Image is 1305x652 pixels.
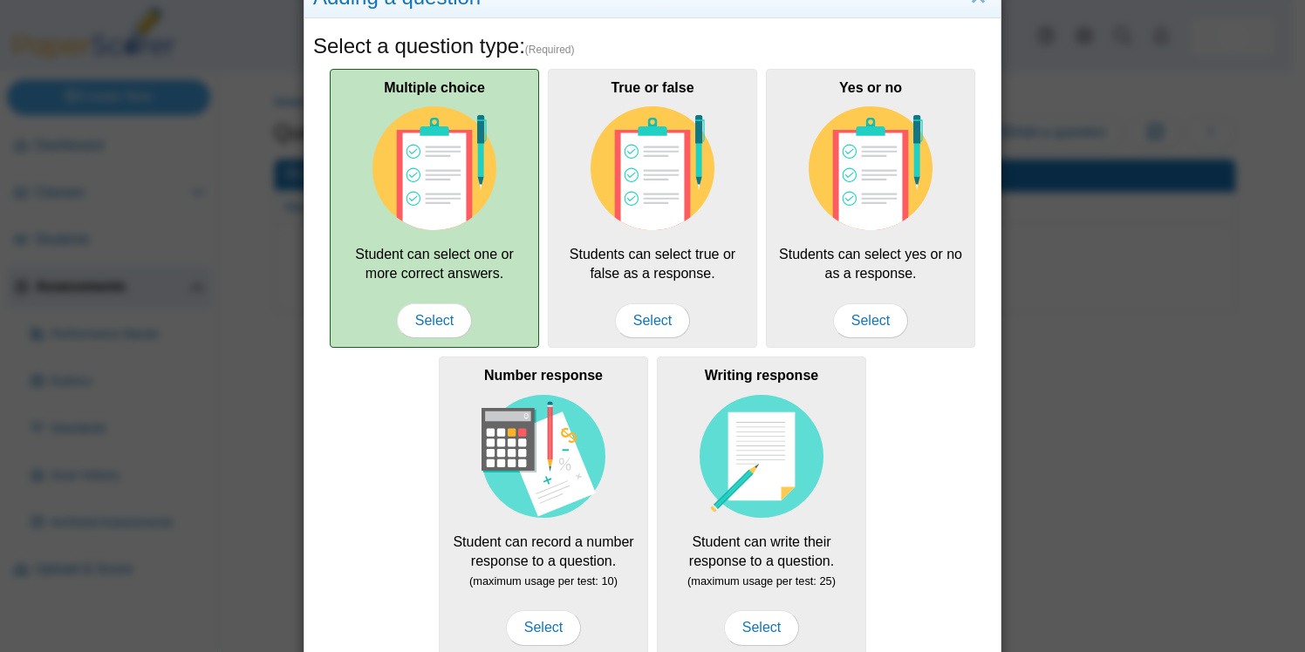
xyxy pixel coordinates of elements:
[330,69,539,348] div: Student can select one or more correct answers.
[372,106,496,230] img: item-type-multiple-choice.svg
[384,80,485,95] b: Multiple choice
[482,395,605,519] img: item-type-number-response.svg
[687,574,836,587] small: (maximum usage per test: 25)
[313,31,992,61] h5: Select a question type:
[611,80,693,95] b: True or false
[724,610,799,645] span: Select
[591,106,714,230] img: item-type-multiple-choice.svg
[833,303,908,338] span: Select
[839,80,902,95] b: Yes or no
[469,574,618,587] small: (maximum usage per test: 10)
[705,368,818,383] b: Writing response
[809,106,933,230] img: item-type-multiple-choice.svg
[548,69,757,348] div: Students can select true or false as a response.
[615,303,690,338] span: Select
[506,610,581,645] span: Select
[484,368,603,383] b: Number response
[397,303,472,338] span: Select
[766,69,975,348] div: Students can select yes or no as a response.
[700,395,823,519] img: item-type-writing-response.svg
[525,43,575,58] span: (Required)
